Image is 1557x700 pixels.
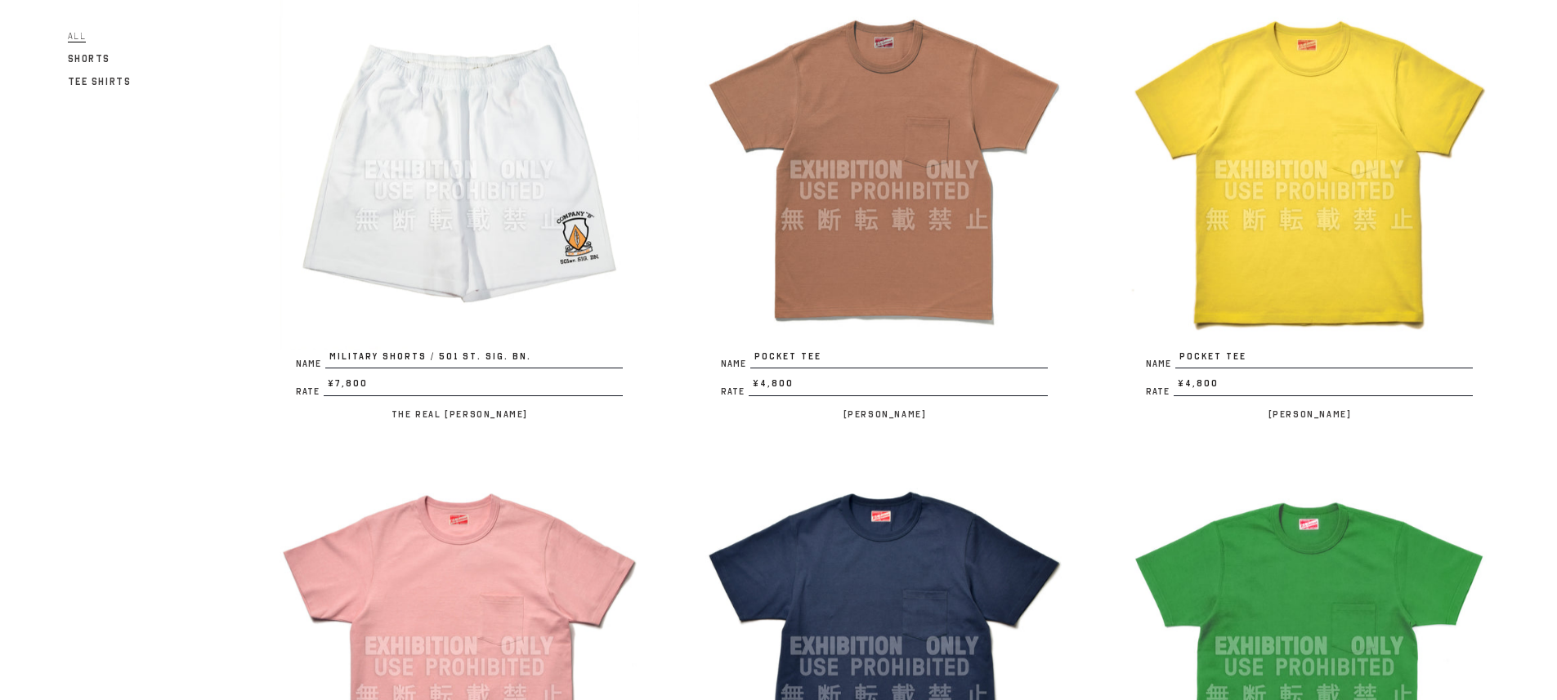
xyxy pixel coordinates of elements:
span: POCKET TEE [750,350,1048,369]
span: ¥4,800 [1174,377,1473,396]
span: Rate [721,387,749,396]
span: Name [1146,359,1175,368]
a: Tee Shirts [68,72,132,91]
span: POCKET TEE [1175,350,1473,369]
span: Rate [1146,387,1174,396]
span: Name [721,359,750,368]
span: Rate [296,387,324,396]
span: Shorts [68,53,111,65]
span: MILITARY SHORTS / 501 st. SIG. BN. [325,350,623,369]
p: [PERSON_NAME] [705,404,1064,424]
a: All [68,26,87,46]
p: [PERSON_NAME] [1130,404,1489,424]
span: Name [296,359,325,368]
span: Tee Shirts [68,76,132,87]
a: Shorts [68,49,111,69]
span: ¥7,800 [324,377,623,396]
p: The Real [PERSON_NAME] [280,404,639,424]
span: ¥4,800 [749,377,1048,396]
span: All [68,30,87,42]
